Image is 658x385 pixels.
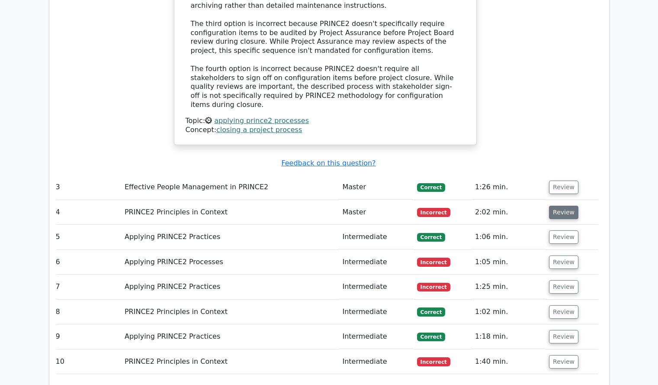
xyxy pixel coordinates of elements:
button: Review [549,256,578,269]
span: Incorrect [417,283,450,291]
a: closing a project process [216,126,302,134]
button: Review [549,280,578,294]
td: Applying PRINCE2 Practices [121,324,339,349]
td: 1:40 min. [472,349,546,374]
td: Applying PRINCE2 Practices [121,225,339,249]
td: 1:25 min. [472,275,546,299]
span: Correct [417,333,445,341]
div: Concept: [186,126,465,135]
td: 5 [52,225,121,249]
button: Review [549,206,578,219]
td: 2:02 min. [472,200,546,225]
td: 7 [52,275,121,299]
span: Correct [417,307,445,316]
td: 9 [52,324,121,349]
span: Incorrect [417,357,450,366]
td: Intermediate [339,300,413,324]
span: Correct [417,233,445,242]
span: Correct [417,183,445,192]
td: Master [339,175,413,200]
span: Incorrect [417,258,450,266]
td: PRINCE2 Principles in Context [121,200,339,225]
td: Intermediate [339,275,413,299]
div: Topic: [186,116,465,126]
td: 4 [52,200,121,225]
span: Incorrect [417,208,450,217]
td: 3 [52,175,121,200]
td: Applying PRINCE2 Practices [121,275,339,299]
td: 8 [52,300,121,324]
a: Feedback on this question? [281,159,376,167]
td: Intermediate [339,250,413,275]
td: Effective People Management in PRINCE2 [121,175,339,200]
td: PRINCE2 Principles in Context [121,349,339,374]
button: Review [549,230,578,244]
td: Intermediate [339,225,413,249]
button: Review [549,181,578,194]
td: 10 [52,349,121,374]
button: Review [549,305,578,319]
button: Review [549,355,578,369]
td: 1:05 min. [472,250,546,275]
td: 1:02 min. [472,300,546,324]
td: 1:06 min. [472,225,546,249]
td: Intermediate [339,349,413,374]
a: applying prince2 processes [214,116,309,125]
td: 1:18 min. [472,324,546,349]
td: Intermediate [339,324,413,349]
td: PRINCE2 Principles in Context [121,300,339,324]
td: 1:26 min. [472,175,546,200]
td: Master [339,200,413,225]
td: 6 [52,250,121,275]
button: Review [549,330,578,343]
td: Applying PRINCE2 Processes [121,250,339,275]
